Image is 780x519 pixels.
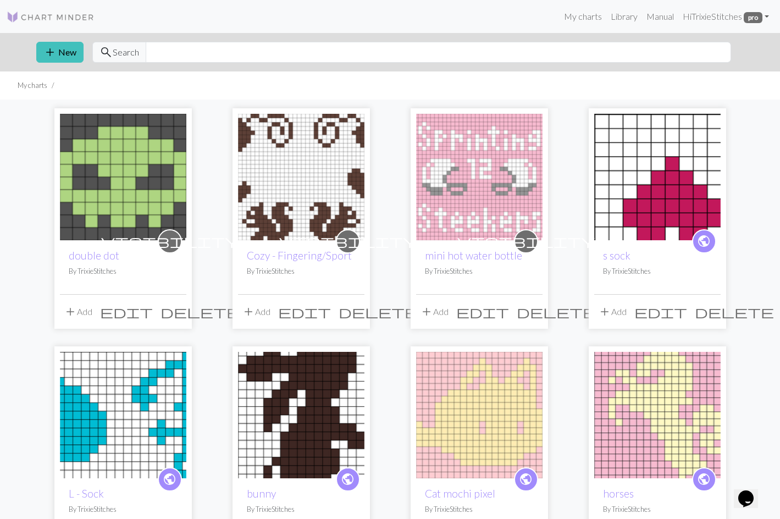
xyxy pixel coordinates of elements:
[425,504,534,515] p: By TrixieStitches
[247,504,356,515] p: By TrixieStitches
[101,230,239,252] i: private
[603,504,712,515] p: By TrixieStitches
[279,230,417,252] i: private
[335,301,422,322] button: Delete
[157,301,244,322] button: Delete
[452,301,513,322] button: Edit
[678,5,773,27] a: HiTrixieStitches pro
[238,114,364,240] img: Cozy - Fingering/Sport
[594,114,721,240] img: s sock
[606,5,642,27] a: Library
[519,471,533,488] span: public
[695,304,774,319] span: delete
[60,408,186,419] a: L - Sock
[60,114,186,240] img: double dot
[100,304,153,319] span: edit
[163,468,176,490] i: public
[242,304,255,319] span: add
[278,304,331,319] span: edit
[279,233,417,250] span: visibility
[64,304,77,319] span: add
[18,80,47,91] li: My charts
[341,468,355,490] i: public
[101,233,239,250] span: visibility
[69,487,104,500] a: L - Sock
[425,249,522,262] a: mini hot water bottle
[603,266,712,277] p: By TrixieStitches
[161,304,240,319] span: delete
[274,301,335,322] button: Edit
[697,468,711,490] i: public
[514,467,538,492] a: public
[519,468,533,490] i: public
[43,45,57,60] span: add
[96,301,157,322] button: Edit
[691,301,778,322] button: Delete
[456,305,509,318] i: Edit
[247,487,276,500] a: bunny
[238,408,364,419] a: bunny
[630,301,691,322] button: Edit
[416,170,543,181] a: mini hot water bottle
[744,12,762,23] span: pro
[594,352,721,478] img: horses
[60,301,96,322] button: Add
[594,301,630,322] button: Add
[100,305,153,318] i: Edit
[734,475,769,508] iframe: chat widget
[69,266,178,277] p: By TrixieStitches
[457,233,595,250] span: visibility
[425,266,534,277] p: By TrixieStitches
[634,305,687,318] i: Edit
[598,304,611,319] span: add
[642,5,678,27] a: Manual
[594,170,721,181] a: s sock
[278,305,331,318] i: Edit
[513,301,600,322] button: Delete
[456,304,509,319] span: edit
[60,170,186,181] a: double dot
[425,487,495,500] a: Cat mochi pixel
[69,249,119,262] a: double dot
[560,5,606,27] a: My charts
[692,229,716,253] a: public
[692,467,716,492] a: public
[416,301,452,322] button: Add
[158,467,182,492] a: public
[697,233,711,250] span: public
[247,266,356,277] p: By TrixieStitches
[457,230,595,252] i: private
[634,304,687,319] span: edit
[336,467,360,492] a: public
[247,249,352,262] a: Cozy - Fingering/Sport
[341,471,355,488] span: public
[416,114,543,240] img: mini hot water bottle
[113,46,139,59] span: Search
[36,42,84,63] button: New
[594,408,721,419] a: horses
[416,352,543,478] img: Cat mochi pixel
[416,408,543,419] a: Cat mochi pixel
[99,45,113,60] span: search
[7,10,95,24] img: Logo
[69,504,178,515] p: By TrixieStitches
[697,230,711,252] i: public
[517,304,596,319] span: delete
[238,352,364,478] img: bunny
[238,170,364,181] a: Cozy - Fingering/Sport
[60,352,186,478] img: L - Sock
[163,471,176,488] span: public
[238,301,274,322] button: Add
[697,471,711,488] span: public
[420,304,433,319] span: add
[603,487,634,500] a: horses
[339,304,418,319] span: delete
[603,249,630,262] a: s sock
